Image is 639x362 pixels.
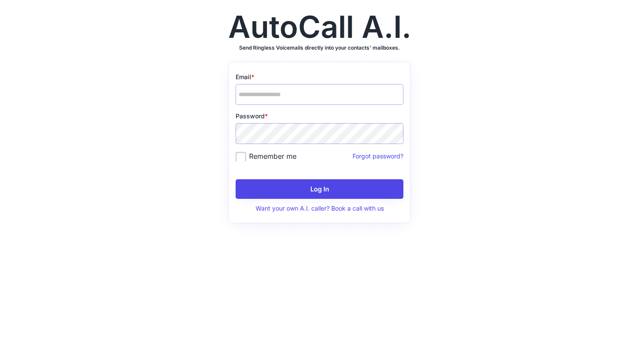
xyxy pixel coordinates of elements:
h3: Send Ringless Voicemails directly into your contacts' mailboxes. [239,44,400,51]
a: privacy [306,248,333,257]
a: terms [306,257,333,266]
div: Password [236,112,403,121]
label: Remember me [236,152,296,161]
div: Forgot password? [296,152,403,161]
div: AutoCall A.I. [228,12,411,42]
div: Want your own A.I. caller? Book a call with us [236,204,403,213]
button: Log In [236,179,403,199]
div: Email [236,73,403,81]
